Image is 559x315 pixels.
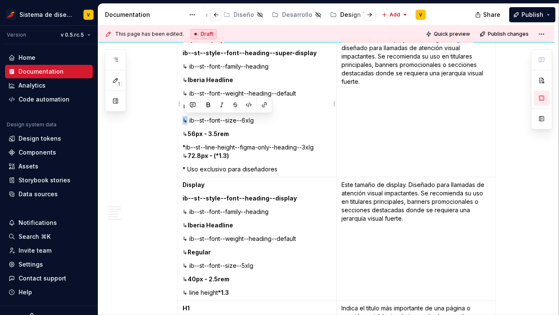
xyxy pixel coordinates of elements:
[5,244,93,257] a: Invite team
[282,11,312,19] div: Desarrollo
[19,95,70,104] div: Code automation
[19,176,70,184] div: Storybook stories
[509,7,556,22] button: Publish
[19,219,57,227] div: Notifications
[6,10,16,20] img: 55604660-494d-44a9-beb2-692398e9940a.png
[188,222,233,229] strong: Iberia Headline
[5,230,93,243] button: Search ⌘K
[19,81,46,90] div: Analytics
[5,187,93,201] a: Data sources
[57,29,94,41] button: v 0.5.rc.5
[379,9,411,21] button: Add
[5,51,93,64] a: Home
[19,274,66,283] div: Contact support
[183,221,331,230] p: ↳
[188,76,233,83] strong: Iberia Headline
[5,272,93,285] button: Contact support
[234,11,254,19] div: Diseño
[5,79,93,92] a: Analytics
[19,11,73,19] div: Sistema de diseño Iberia
[183,195,297,202] strong: ib--st--style--font--heading--display
[116,80,122,87] span: 1
[477,28,532,40] button: Publish changes
[188,103,211,110] strong: Regular
[434,31,470,37] span: Quick preview
[419,11,422,18] div: V
[183,248,331,256] p: ↳
[183,288,331,297] p: ↳ line height
[269,8,325,21] a: Desarrollo
[183,208,331,216] p: ↳ ib--st--font--family--heading
[521,11,543,19] span: Publish
[188,130,229,137] strong: 56px - 3.5rem
[87,11,90,18] div: V
[183,165,331,174] p: * Uso exclusivo para diseñadores
[61,32,84,38] span: v 0.5.rc.5
[19,246,51,255] div: Invite team
[19,148,56,157] div: Components
[19,67,64,76] div: Documentation
[423,28,474,40] button: Quick preview
[183,49,317,56] strong: ib--st--style--font--heading--super-display
[327,8,388,21] a: Design Tokens
[5,93,93,106] a: Code automation
[342,35,491,86] p: Este tamaño de display es el más grande y está diseñado para llamadas de atención visual impactan...
[488,31,529,37] span: Publish changes
[5,132,93,145] a: Design tokens
[5,160,93,173] a: Assets
[183,304,190,312] strong: H1
[220,8,267,21] a: Diseño
[183,89,331,98] p: ↳ ib--st--font--weight--heading--default
[183,62,331,71] p: ↳ ib--st--font--family--heading
[183,275,331,283] p: ↳
[340,11,384,19] div: Design Tokens
[19,288,32,296] div: Help
[5,174,93,187] a: Storybook stories
[115,31,184,37] span: This page has been edited.
[19,162,38,171] div: Assets
[483,11,500,19] span: Share
[2,5,96,24] button: Sistema de diseño IberiaV
[19,190,58,198] div: Data sources
[183,76,331,84] p: ↳
[19,260,43,269] div: Settings
[5,65,93,78] a: Documentation
[188,275,229,283] strong: 40px - 2.5rem
[201,31,213,37] span: Draft
[183,143,331,160] p: *ib--st--line-height--figma-only--heading--3xlg ↳
[5,258,93,271] a: Settings
[471,7,506,22] button: Share
[19,134,61,143] div: Design tokens
[105,11,185,19] div: Documentation
[5,286,93,299] button: Help
[188,248,211,256] strong: Regular
[19,53,35,62] div: Home
[183,262,331,270] p: ↳ ib--st--font--size--5xlg
[390,11,400,18] span: Add
[19,232,51,241] div: Search ⌘K
[5,216,93,230] button: Notifications
[183,116,331,125] p: ↳ ib--st--font--size--6xlg
[183,235,331,243] p: ↳ ib--st--font--weight--heading--default
[5,146,93,159] a: Components
[7,32,26,38] div: Version
[183,103,331,111] p: ↳
[188,152,229,159] strong: 72.8px - (*1.3)
[183,181,204,188] strong: Display
[342,181,491,223] p: Este tamaño de display. Diseñado para llamadas de atención visual impactantes. Se recomienda su u...
[7,121,56,128] div: Design system data
[183,130,331,138] p: ↳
